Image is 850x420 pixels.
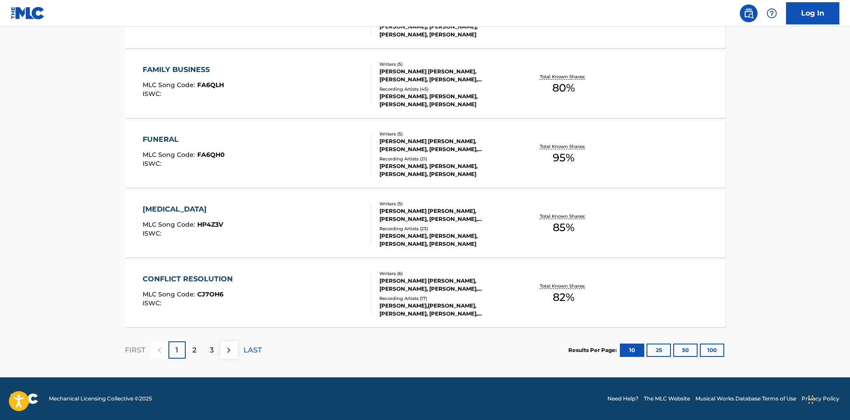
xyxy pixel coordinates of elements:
[379,277,514,293] div: [PERSON_NAME] [PERSON_NAME], [PERSON_NAME], [PERSON_NAME], [PERSON_NAME], [PERSON_NAME], [PERSON_...
[379,156,514,162] div: Recording Artists ( 21 )
[808,386,814,413] div: Arrastar
[540,143,587,150] p: Total Known Shares:
[143,134,225,145] div: FUNERAL
[176,345,178,356] p: 1
[806,377,850,420] div: Widget de chat
[49,395,152,403] span: Mechanical Licensing Collective © 2025
[379,92,514,108] div: [PERSON_NAME], [PERSON_NAME], [PERSON_NAME], [PERSON_NAME]
[125,51,726,118] a: FAMILY BUSINESSMLC Song Code:FA6QLHISWC:Writers (5)[PERSON_NAME] [PERSON_NAME], [PERSON_NAME], [P...
[763,4,781,22] div: Help
[700,344,724,357] button: 100
[786,2,839,24] a: Log In
[143,204,223,215] div: [MEDICAL_DATA]
[553,289,575,305] span: 82 %
[143,64,224,75] div: FAMILY BUSINESS
[223,345,234,356] img: right
[125,121,726,188] a: FUNERALMLC Song Code:FA6QH0ISWC:Writers (5)[PERSON_NAME] [PERSON_NAME], [PERSON_NAME], [PERSON_NA...
[379,207,514,223] div: [PERSON_NAME] [PERSON_NAME], [PERSON_NAME], [PERSON_NAME], [PERSON_NAME], [PERSON_NAME]
[143,220,197,228] span: MLC Song Code :
[379,68,514,84] div: [PERSON_NAME] [PERSON_NAME], [PERSON_NAME], [PERSON_NAME], [PERSON_NAME], [PERSON_NAME]
[197,290,223,298] span: CJ7OH6
[766,8,777,19] img: help
[740,4,758,22] a: Public Search
[379,232,514,248] div: [PERSON_NAME], [PERSON_NAME], [PERSON_NAME], [PERSON_NAME]
[192,345,196,356] p: 2
[553,150,575,166] span: 95 %
[143,299,164,307] span: ISWC :
[743,8,754,19] img: search
[379,302,514,318] div: [PERSON_NAME],[PERSON_NAME], [PERSON_NAME], [PERSON_NAME],[PERSON_NAME], [PERSON_NAME]
[379,86,514,92] div: Recording Artists ( 45 )
[379,295,514,302] div: Recording Artists ( 17 )
[607,395,638,403] a: Need Help?
[143,290,197,298] span: MLC Song Code :
[143,151,197,159] span: MLC Song Code :
[197,220,223,228] span: HP4Z3V
[553,220,575,236] span: 85 %
[379,270,514,277] div: Writers ( 6 )
[540,73,587,80] p: Total Known Shares:
[644,395,690,403] a: The MLC Website
[143,229,164,237] span: ISWC :
[125,191,726,257] a: [MEDICAL_DATA]MLC Song Code:HP4Z3VISWC:Writers (5)[PERSON_NAME] [PERSON_NAME], [PERSON_NAME], [PE...
[243,345,262,356] p: LAST
[806,377,850,420] iframe: Chat Widget
[197,81,224,89] span: FA6QLH
[568,346,619,354] p: Results Per Page:
[143,90,164,98] span: ISWC :
[379,200,514,207] div: Writers ( 5 )
[695,395,796,403] a: Musical Works Database Terms of Use
[143,274,237,284] div: CONFLICT RESOLUTION
[379,23,514,39] div: [PERSON_NAME], [PERSON_NAME], [PERSON_NAME], [PERSON_NAME]
[143,160,164,168] span: ISWC :
[620,344,644,357] button: 10
[125,345,145,356] p: FIRST
[646,344,671,357] button: 25
[143,81,197,89] span: MLC Song Code :
[125,260,726,327] a: CONFLICT RESOLUTIONMLC Song Code:CJ7OH6ISWC:Writers (6)[PERSON_NAME] [PERSON_NAME], [PERSON_NAME]...
[11,7,45,20] img: MLC Logo
[11,393,38,404] img: logo
[673,344,698,357] button: 50
[540,213,587,220] p: Total Known Shares:
[379,225,514,232] div: Recording Artists ( 23 )
[552,80,575,96] span: 80 %
[802,395,839,403] a: Privacy Policy
[379,61,514,68] div: Writers ( 5 )
[379,131,514,137] div: Writers ( 5 )
[210,345,214,356] p: 3
[379,162,514,178] div: [PERSON_NAME], [PERSON_NAME], [PERSON_NAME], [PERSON_NAME]
[379,137,514,153] div: [PERSON_NAME] [PERSON_NAME], [PERSON_NAME], [PERSON_NAME], [PERSON_NAME], [PERSON_NAME]
[540,283,587,289] p: Total Known Shares:
[197,151,225,159] span: FA6QH0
